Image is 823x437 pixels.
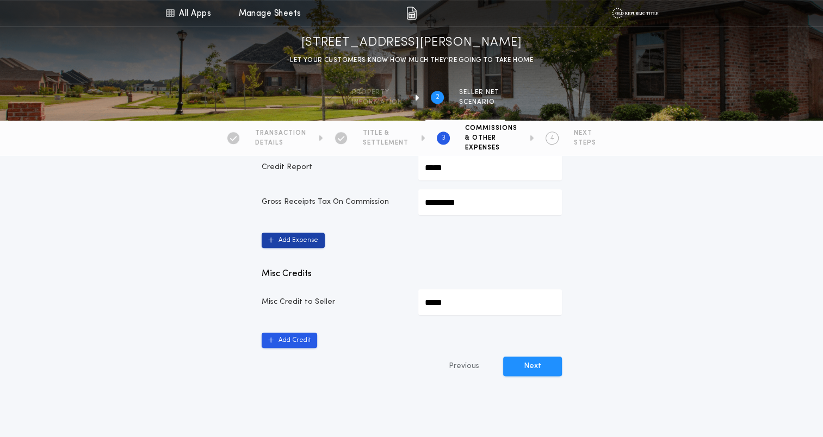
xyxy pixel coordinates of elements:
[262,267,562,280] p: Misc Credits
[442,134,445,142] h2: 3
[262,197,405,208] p: Gross Receipts Tax On Commission
[262,233,325,248] button: Add Expense
[363,139,409,147] span: SETTLEMENT
[503,357,562,376] button: Next
[574,129,596,138] span: NEXT
[427,357,501,376] button: Previous
[612,8,658,18] img: vs-icon
[465,134,517,142] span: & OTHER
[262,333,317,348] button: Add Credit
[406,7,417,20] img: img
[436,93,440,102] h2: 2
[255,129,306,138] span: TRANSACTION
[465,124,517,133] span: COMMISSIONS
[262,297,405,308] p: Misc Credit to Seller
[465,143,517,152] span: EXPENSES
[255,139,306,147] span: DETAILS
[290,55,533,66] p: LET YOUR CUSTOMERS KNOW HOW MUCH THEY’RE GOING TO TAKE HOME
[352,88,403,97] span: Property
[363,129,409,138] span: TITLE &
[574,139,596,147] span: STEPS
[352,98,403,107] span: information
[459,88,499,97] span: SELLER NET
[262,162,405,173] p: Credit Report
[550,134,554,142] h2: 4
[459,98,499,107] span: SCENARIO
[301,34,522,52] h1: [STREET_ADDRESS][PERSON_NAME]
